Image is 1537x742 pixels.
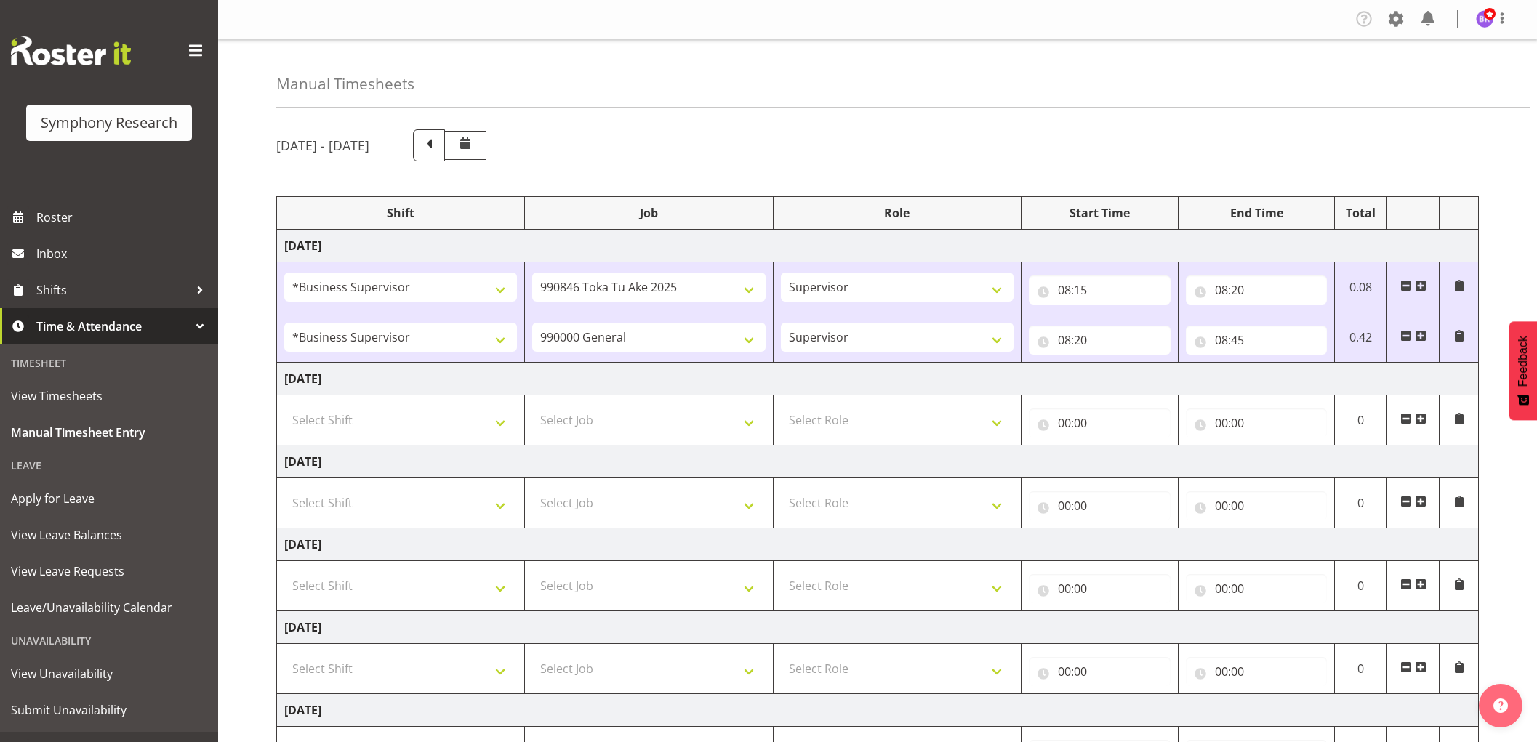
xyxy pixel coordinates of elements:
[4,517,214,553] a: View Leave Balances
[1029,408,1171,437] input: Click to select...
[277,694,1479,727] td: [DATE]
[36,243,211,265] span: Inbox
[1335,262,1387,312] td: 0.08
[1186,326,1328,355] input: Click to select...
[4,692,214,728] a: Submit Unavailability
[11,524,207,546] span: View Leave Balances
[4,626,214,656] div: Unavailability
[532,204,765,222] div: Job
[11,560,207,582] span: View Leave Requests
[11,385,207,407] span: View Timesheets
[1335,395,1387,445] td: 0
[1335,644,1387,694] td: 0
[781,204,1014,222] div: Role
[1029,275,1171,305] input: Click to select...
[41,112,177,134] div: Symphony Research
[1186,491,1328,520] input: Click to select...
[1186,204,1328,222] div: End Time
[1342,204,1379,222] div: Total
[1029,204,1171,222] div: Start Time
[1029,491,1171,520] input: Click to select...
[1335,561,1387,611] td: 0
[4,553,214,589] a: View Leave Requests
[4,589,214,626] a: Leave/Unavailability Calendar
[36,279,189,301] span: Shifts
[11,36,131,65] img: Rosterit website logo
[277,528,1479,561] td: [DATE]
[1335,312,1387,363] td: 0.42
[276,76,414,92] h4: Manual Timesheets
[277,445,1479,478] td: [DATE]
[1029,326,1171,355] input: Click to select...
[4,656,214,692] a: View Unavailability
[4,480,214,517] a: Apply for Leave
[1476,10,1493,28] img: bhavik-kanna1260.jpg
[4,451,214,480] div: Leave
[1186,657,1328,686] input: Click to select...
[1517,336,1530,387] span: Feedback
[11,597,207,618] span: Leave/Unavailability Calendar
[1186,408,1328,437] input: Click to select...
[4,378,214,414] a: View Timesheets
[1186,574,1328,603] input: Click to select...
[11,699,207,721] span: Submit Unavailability
[4,348,214,378] div: Timesheet
[11,663,207,685] span: View Unavailability
[276,137,369,153] h5: [DATE] - [DATE]
[36,206,211,228] span: Roster
[277,611,1479,644] td: [DATE]
[284,204,517,222] div: Shift
[277,230,1479,262] td: [DATE]
[1493,698,1508,713] img: help-xxl-2.png
[1029,657,1171,686] input: Click to select...
[36,315,189,337] span: Time & Attendance
[1029,574,1171,603] input: Click to select...
[277,363,1479,395] td: [DATE]
[1509,321,1537,420] button: Feedback - Show survey
[1186,275,1328,305] input: Click to select...
[11,422,207,443] span: Manual Timesheet Entry
[11,488,207,509] span: Apply for Leave
[4,414,214,451] a: Manual Timesheet Entry
[1335,478,1387,528] td: 0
